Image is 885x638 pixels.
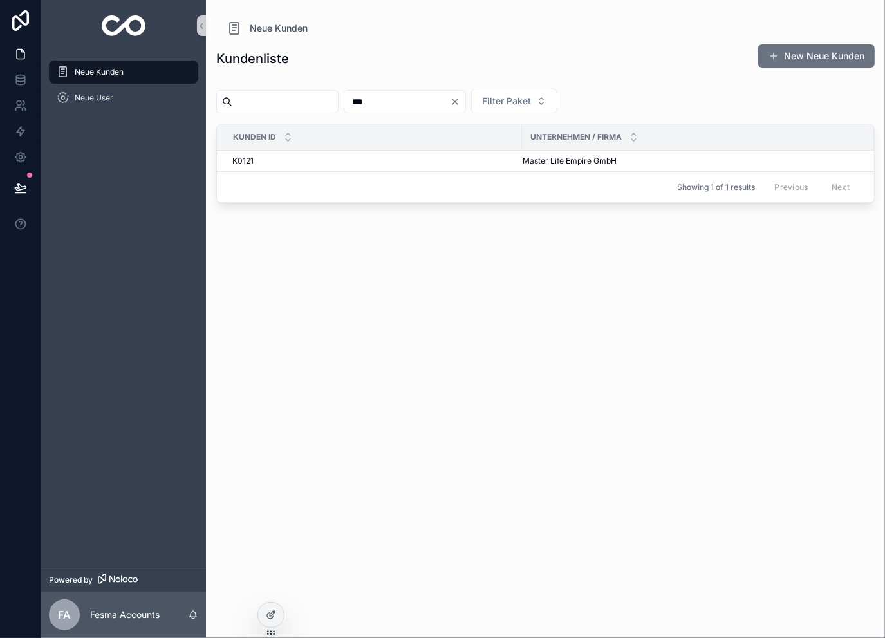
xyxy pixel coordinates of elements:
[450,97,465,107] button: Clear
[41,568,206,592] a: Powered by
[49,575,93,585] span: Powered by
[482,95,531,108] span: Filter Paket
[59,607,71,623] span: FA
[90,608,160,621] p: Fesma Accounts
[530,132,622,142] span: Unternehmen / Firma
[250,22,308,35] span: Neue Kunden
[677,182,755,192] span: Showing 1 of 1 results
[232,156,514,166] a: K0121
[232,156,254,166] span: K0121
[75,67,124,77] span: Neue Kunden
[216,50,289,68] h1: Kundenliste
[523,156,859,166] a: Master Life Empire GmbH
[75,93,113,103] span: Neue User
[758,44,875,68] button: New Neue Kunden
[102,15,146,36] img: App logo
[49,61,198,84] a: Neue Kunden
[471,89,557,113] button: Select Button
[49,86,198,109] a: Neue User
[227,21,308,36] a: Neue Kunden
[523,156,617,166] span: Master Life Empire GmbH
[233,132,276,142] span: Kunden ID
[41,52,206,126] div: scrollable content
